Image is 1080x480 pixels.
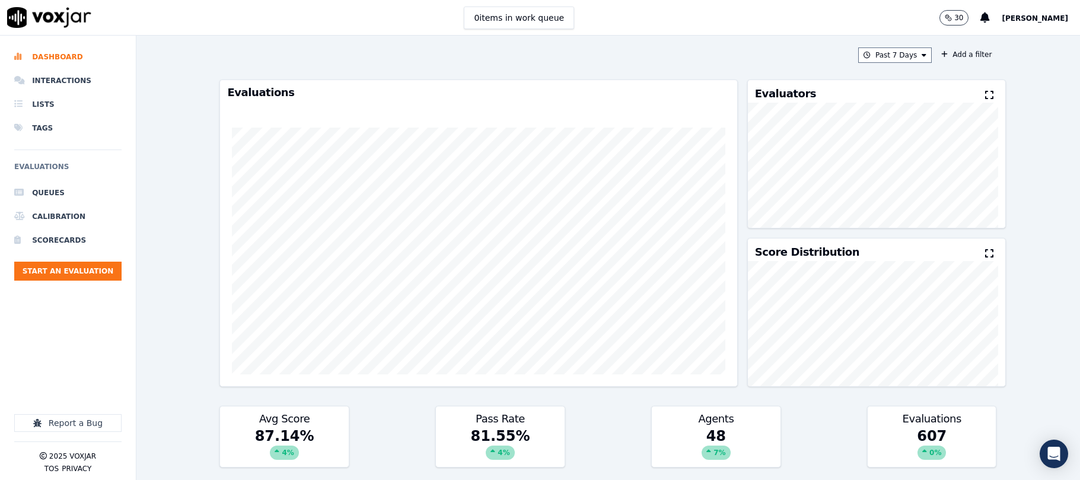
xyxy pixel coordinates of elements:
[62,464,91,473] button: Privacy
[14,45,122,69] a: Dashboard
[939,10,980,26] button: 30
[917,446,946,460] div: 0 %
[14,228,122,252] a: Scorecards
[227,414,341,424] h3: Avg Score
[868,427,996,467] div: 607
[14,181,122,205] a: Queues
[14,69,122,93] a: Interactions
[954,13,963,23] p: 30
[755,88,816,99] h3: Evaluators
[14,262,122,281] button: Start an Evaluation
[14,116,122,140] a: Tags
[14,160,122,181] h6: Evaluations
[49,452,96,461] p: 2025 Voxjar
[14,205,122,228] a: Calibration
[1002,11,1080,25] button: [PERSON_NAME]
[659,414,773,424] h3: Agents
[44,464,59,473] button: TOS
[1040,440,1068,468] div: Open Intercom Messenger
[755,247,859,258] h3: Score Distribution
[652,427,780,467] div: 48
[14,93,122,116] a: Lists
[858,47,932,63] button: Past 7 Days
[436,427,564,467] div: 81.55 %
[227,87,729,98] h3: Evaluations
[702,446,730,460] div: 7 %
[1002,14,1068,23] span: [PERSON_NAME]
[7,7,91,28] img: voxjar logo
[939,10,969,26] button: 30
[486,446,514,460] div: 4 %
[443,414,557,424] h3: Pass Rate
[875,414,989,424] h3: Evaluations
[936,47,996,62] button: Add a filter
[464,7,574,29] button: 0items in work queue
[220,427,348,467] div: 87.14 %
[270,446,298,460] div: 4 %
[14,414,122,432] button: Report a Bug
